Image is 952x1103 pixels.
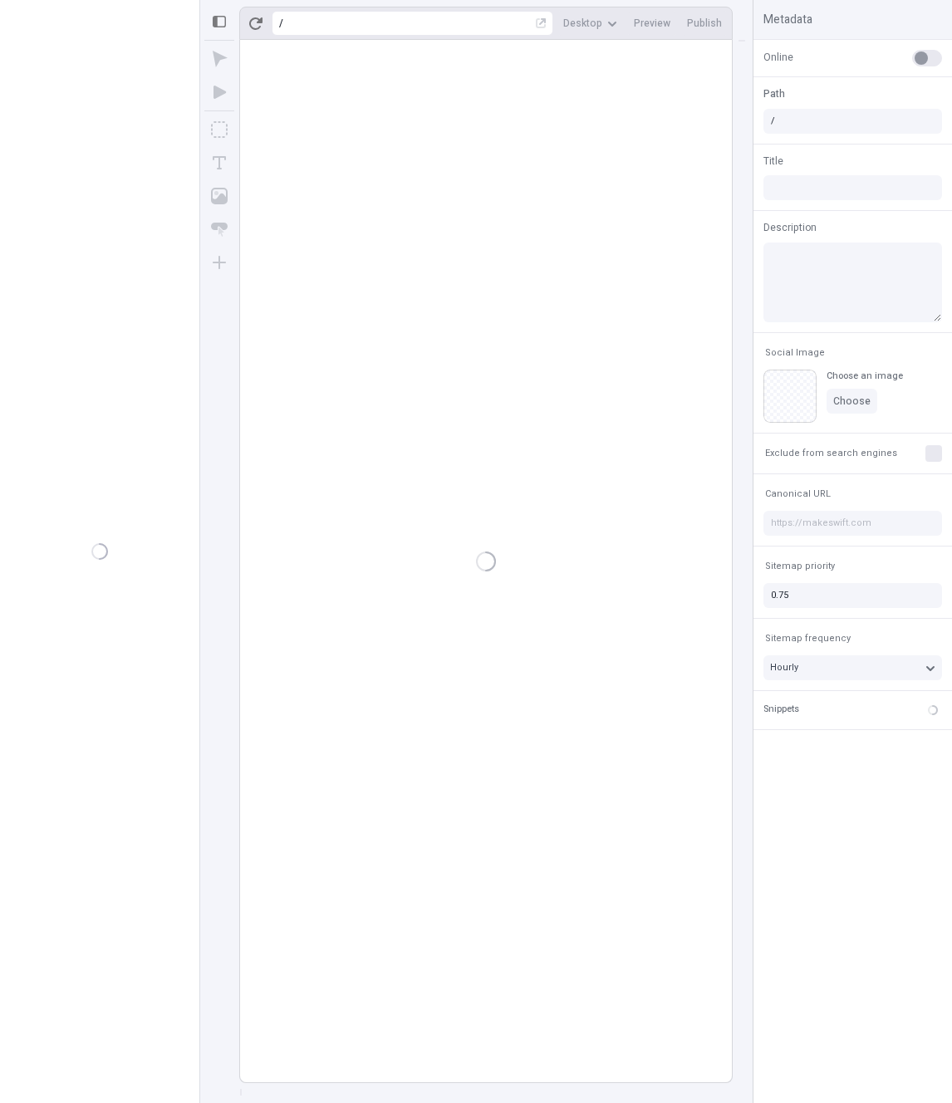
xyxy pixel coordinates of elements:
button: Social Image [762,343,828,363]
span: Hourly [770,660,798,674]
span: Sitemap frequency [765,632,851,645]
button: Exclude from search engines [762,444,900,463]
span: Title [763,154,783,169]
button: Sitemap priority [762,556,838,576]
button: Canonical URL [762,484,834,504]
span: Online [763,50,793,65]
div: Choose an image [827,370,903,382]
span: Preview [634,17,670,30]
span: Description [763,220,817,235]
button: Image [204,181,234,211]
span: Sitemap priority [765,560,835,572]
button: Desktop [557,11,624,36]
span: Canonical URL [765,488,831,500]
span: Social Image [765,346,825,359]
div: Snippets [763,703,799,717]
input: https://makeswift.com [763,511,942,536]
span: Path [763,86,785,101]
button: Publish [680,11,729,36]
span: Choose [833,395,871,408]
span: Publish [687,17,722,30]
button: Button [204,214,234,244]
button: Text [204,148,234,178]
span: Exclude from search engines [765,447,897,459]
button: Sitemap frequency [762,629,854,649]
span: Desktop [563,17,602,30]
button: Preview [627,11,677,36]
button: Hourly [763,655,942,680]
div: / [279,17,283,30]
button: Box [204,115,234,145]
button: Choose [827,389,877,414]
